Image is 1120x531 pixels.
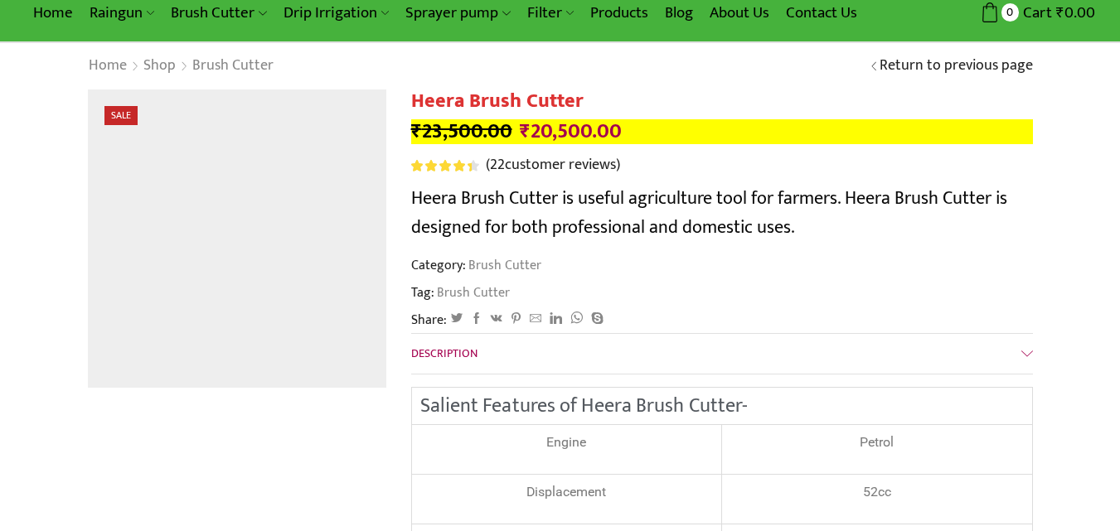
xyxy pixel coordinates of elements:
[143,56,177,77] a: Shop
[411,183,1007,243] span: Heera Brush Cutter is useful agriculture tool for farmers. Heera Brush Cutter is designed for bot...
[411,256,541,275] span: Category:
[88,56,128,77] a: Home
[420,433,713,452] p: Engine
[490,152,505,177] span: 22
[192,56,274,77] a: Brush Cutter
[730,483,1024,502] p: 52cc
[411,114,512,148] bdi: 23,500.00
[411,344,478,363] span: Description
[411,160,473,171] span: Rated out of 5 based on customer ratings
[411,160,482,171] span: 22
[411,160,478,171] div: Rated 4.55 out of 5
[420,396,1024,416] h2: Salient Features of Heera Brush Cutter-
[420,483,713,502] p: Displacement
[411,334,1033,374] a: Description
[88,89,386,388] img: Heera Brush Cutter
[411,311,447,330] span: Share:
[411,89,1033,113] h1: Heera Brush Cutter
[466,254,541,276] a: Brush Cutter
[520,114,622,148] bdi: 20,500.00
[411,114,422,148] span: ₹
[520,114,531,148] span: ₹
[434,283,510,302] a: Brush Cutter
[411,283,1033,302] span: Tag:
[88,56,274,77] nav: Breadcrumb
[104,106,138,125] span: Sale
[880,56,1033,77] a: Return to previous page
[486,155,620,176] a: (22customer reviews)
[730,433,1024,452] p: Petrol
[1019,2,1052,24] span: Cart
[1001,3,1019,21] span: 0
